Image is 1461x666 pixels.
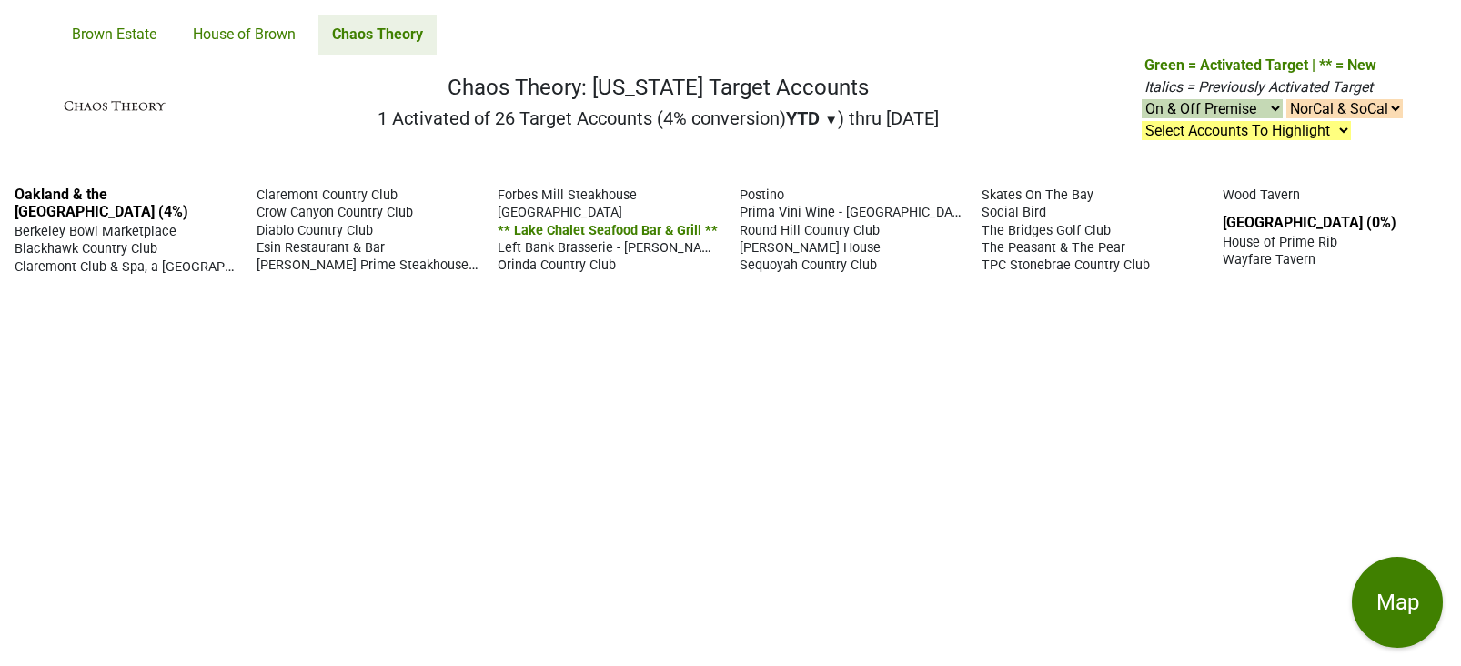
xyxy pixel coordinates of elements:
[1352,557,1443,648] button: Map
[740,257,877,273] span: Sequoyah Country Club
[498,223,718,238] span: ** Lake Chalet Seafood Bar & Grill **
[58,15,170,55] a: Brown Estate
[15,241,157,257] span: Blackhawk Country Club
[1223,187,1300,203] span: Wood Tavern
[15,186,188,220] a: Oakland & the [GEOGRAPHIC_DATA] (4%)
[982,187,1093,203] span: Skates On The Bay
[740,240,881,256] span: [PERSON_NAME] House
[179,15,309,55] a: House of Brown
[498,187,637,203] span: Forbes Mill Steakhouse
[1144,78,1373,96] span: Italics = Previously Activated Target
[257,187,398,203] span: Claremont Country Club
[1223,214,1396,231] a: [GEOGRAPHIC_DATA] (0%)
[15,257,287,275] span: Claremont Club & Spa, a [GEOGRAPHIC_DATA]
[498,238,849,256] span: Left Bank Brasserie - [PERSON_NAME][GEOGRAPHIC_DATA]
[58,95,172,117] img: Chaos Theory
[15,224,176,239] span: Berkeley Bowl Marketplace
[740,203,971,220] span: Prima Vini Wine - [GEOGRAPHIC_DATA]
[378,75,939,101] h1: Chaos Theory: [US_STATE] Target Accounts
[257,205,413,220] span: Crow Canyon Country Club
[982,257,1150,273] span: TPC Stonebrae Country Club
[1144,56,1376,74] span: Green = Activated Target | ** = New
[786,107,820,129] span: YTD
[982,205,1046,220] span: Social Bird
[982,223,1111,238] span: The Bridges Golf Club
[318,15,437,55] a: Chaos Theory
[1223,252,1315,267] span: Wayfare Tavern
[498,257,616,273] span: Orinda Country Club
[1223,235,1337,250] span: House of Prime Rib
[257,240,385,256] span: Esin Restaurant & Bar
[498,205,622,220] span: [GEOGRAPHIC_DATA]
[982,240,1125,256] span: The Peasant & The Pear
[740,223,880,238] span: Round Hill Country Club
[824,112,838,128] span: ▼
[378,107,939,129] h2: 1 Activated of 26 Target Accounts (4% conversion) ) thru [DATE]
[257,223,373,238] span: Diablo Country Club
[740,187,784,203] span: Postino
[257,256,538,273] span: [PERSON_NAME] Prime Steakhouse & Wine Bar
